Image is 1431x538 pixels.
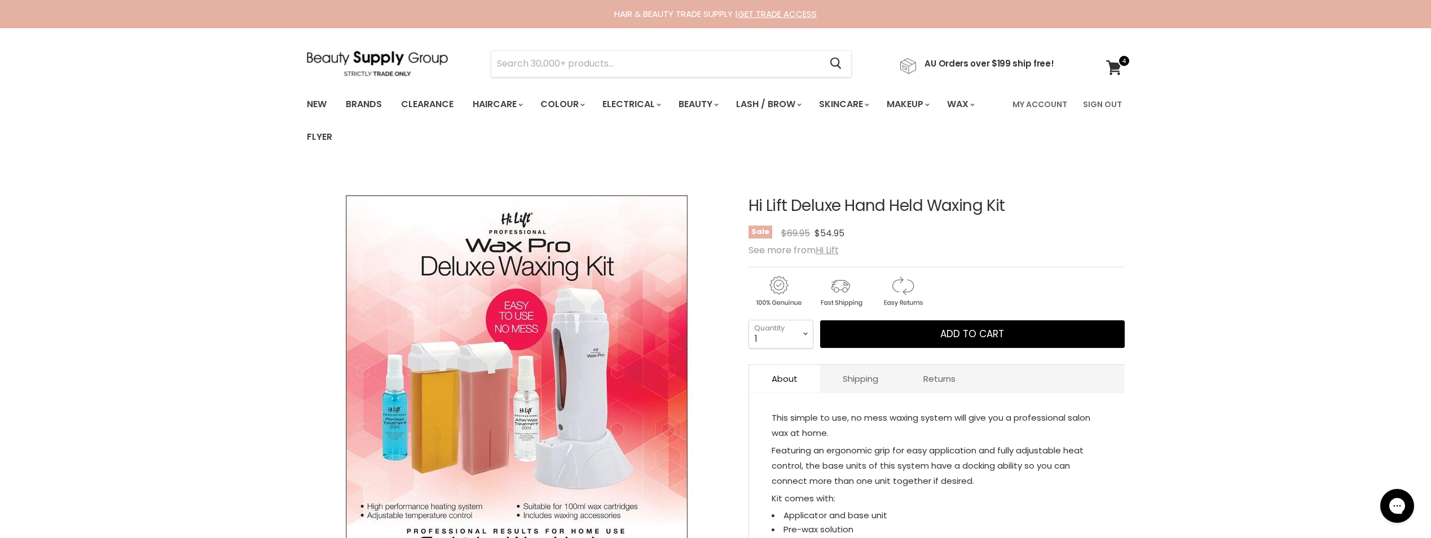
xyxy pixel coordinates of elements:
p: Kit comes with: [772,491,1102,508]
input: Search [491,51,821,77]
div: HAIR & BEAUTY TRADE SUPPLY | [293,8,1139,20]
nav: Main [293,88,1139,153]
form: Product [491,50,852,77]
li: Applicator and base unit [772,508,1102,523]
button: Search [821,51,851,77]
a: Wax [939,92,981,116]
a: Brands [337,92,390,116]
a: Electrical [594,92,668,116]
iframe: Gorgias live chat messenger [1375,485,1420,527]
a: Lash / Brow [728,92,808,116]
a: New [298,92,335,116]
a: My Account [1006,92,1074,116]
a: About [749,365,820,393]
a: Skincare [811,92,876,116]
p: This simple to use, no mess waxing system will give you a professional salon wax at home. [772,410,1102,443]
a: Haircare [464,92,530,116]
a: Sign Out [1076,92,1129,116]
a: Clearance [393,92,462,116]
a: Shipping [820,365,901,393]
a: Flyer [298,125,341,149]
a: GET TRADE ACCESS [738,8,817,20]
p: Featuring an ergonomic grip for easy application and fully adjustable heat control, the base unit... [772,443,1102,491]
ul: Main menu [298,88,1006,153]
a: Returns [901,365,978,393]
a: Makeup [878,92,936,116]
li: Pre-wax solution [772,522,1102,537]
a: Beauty [670,92,725,116]
a: Colour [532,92,592,116]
